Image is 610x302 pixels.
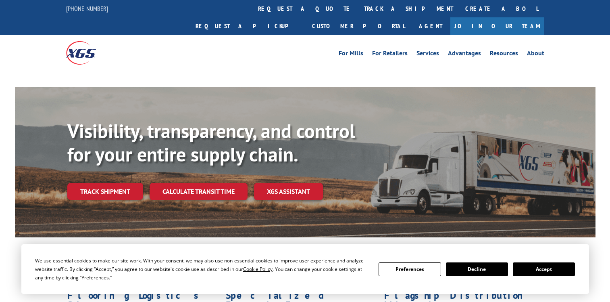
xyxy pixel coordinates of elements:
button: Accept [513,262,575,276]
b: Visibility, transparency, and control for your entire supply chain. [67,118,355,167]
div: Cookie Consent Prompt [21,244,589,294]
span: Cookie Policy [243,266,273,273]
div: We use essential cookies to make our site work. With your consent, we may also use non-essential ... [35,256,369,282]
a: Request a pickup [189,17,306,35]
a: [PHONE_NUMBER] [66,4,108,13]
a: XGS ASSISTANT [254,183,323,200]
a: Agent [411,17,450,35]
a: Resources [490,50,518,59]
button: Decline [446,262,508,276]
a: Customer Portal [306,17,411,35]
a: Join Our Team [450,17,544,35]
button: Preferences [379,262,441,276]
a: For Mills [339,50,363,59]
a: About [527,50,544,59]
a: Services [416,50,439,59]
a: Track shipment [67,183,143,200]
span: Preferences [81,274,109,281]
a: For Retailers [372,50,408,59]
a: Advantages [448,50,481,59]
a: Calculate transit time [150,183,248,200]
